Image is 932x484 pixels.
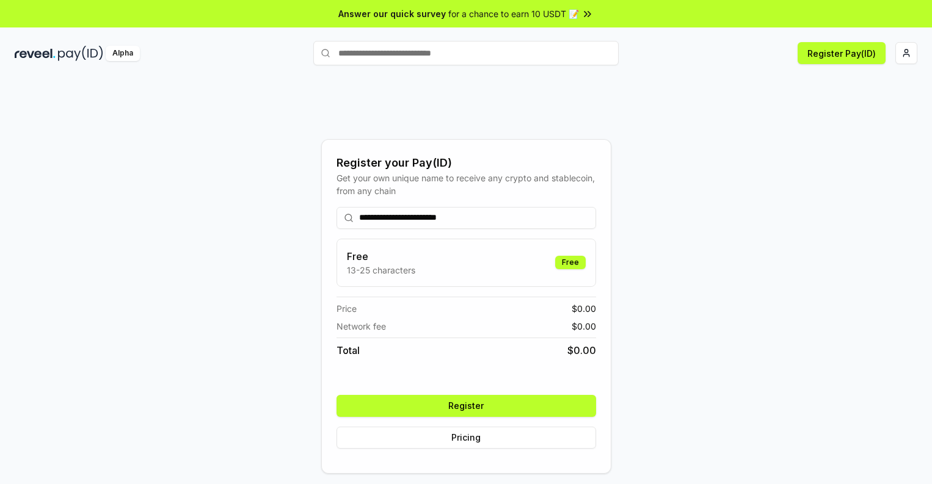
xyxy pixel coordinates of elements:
[572,320,596,333] span: $ 0.00
[347,264,415,276] p: 13-25 characters
[337,172,596,197] div: Get your own unique name to receive any crypto and stablecoin, from any chain
[798,42,886,64] button: Register Pay(ID)
[337,343,360,358] span: Total
[337,154,596,172] div: Register your Pay(ID)
[572,302,596,315] span: $ 0.00
[567,343,596,358] span: $ 0.00
[337,320,386,333] span: Network fee
[448,7,579,20] span: for a chance to earn 10 USDT 📝
[15,46,56,61] img: reveel_dark
[337,302,357,315] span: Price
[337,395,596,417] button: Register
[337,427,596,449] button: Pricing
[106,46,140,61] div: Alpha
[58,46,103,61] img: pay_id
[338,7,446,20] span: Answer our quick survey
[555,256,586,269] div: Free
[347,249,415,264] h3: Free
